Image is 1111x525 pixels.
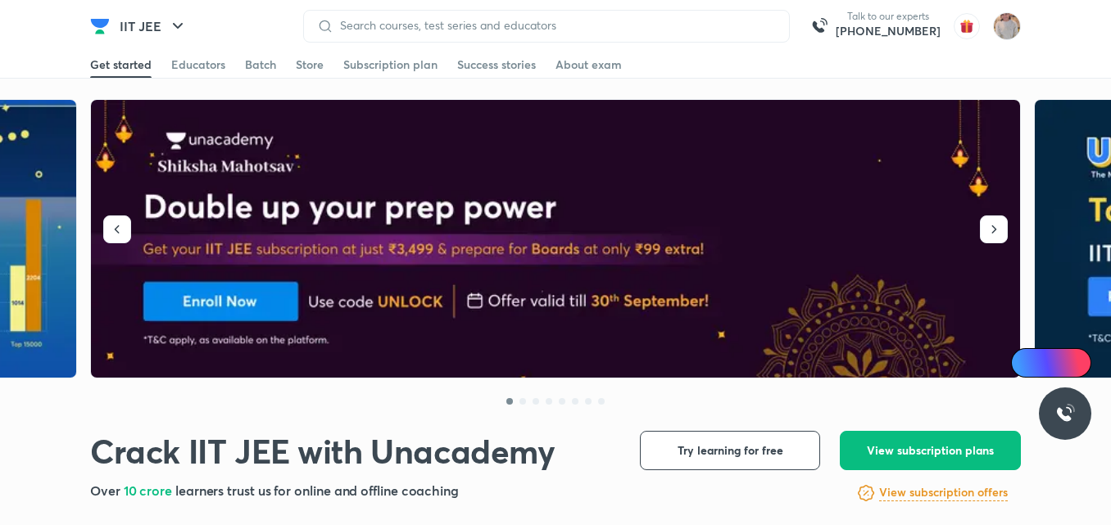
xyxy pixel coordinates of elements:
img: call-us [803,10,836,43]
img: ttu [1055,404,1075,423]
span: 10 crore [124,482,175,499]
a: [PHONE_NUMBER] [836,23,941,39]
div: Store [296,57,324,73]
span: Over [90,482,124,499]
span: Ai Doubts [1038,356,1082,369]
div: About exam [555,57,622,73]
a: Subscription plan [343,52,438,78]
a: Educators [171,52,225,78]
span: Try learning for free [678,442,783,459]
img: Apeksha dubey [993,12,1021,40]
img: Company Logo [90,16,110,36]
div: Batch [245,57,276,73]
img: Icon [1021,356,1034,369]
a: Success stories [457,52,536,78]
h1: Crack IIT JEE with Unacademy [90,431,555,471]
a: Store [296,52,324,78]
a: Batch [245,52,276,78]
div: Get started [90,57,152,73]
span: View subscription plans [867,442,994,459]
span: learners trust us for online and offline coaching [175,482,459,499]
p: Talk to our experts [836,10,941,23]
a: Ai Doubts [1011,348,1091,378]
img: avatar [954,13,980,39]
input: Search courses, test series and educators [333,19,776,32]
a: Get started [90,52,152,78]
button: View subscription plans [840,431,1021,470]
button: Try learning for free [640,431,820,470]
a: View subscription offers [879,483,1008,503]
h6: View subscription offers [879,484,1008,501]
div: Success stories [457,57,536,73]
button: IIT JEE [110,10,197,43]
a: About exam [555,52,622,78]
div: Subscription plan [343,57,438,73]
div: Educators [171,57,225,73]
